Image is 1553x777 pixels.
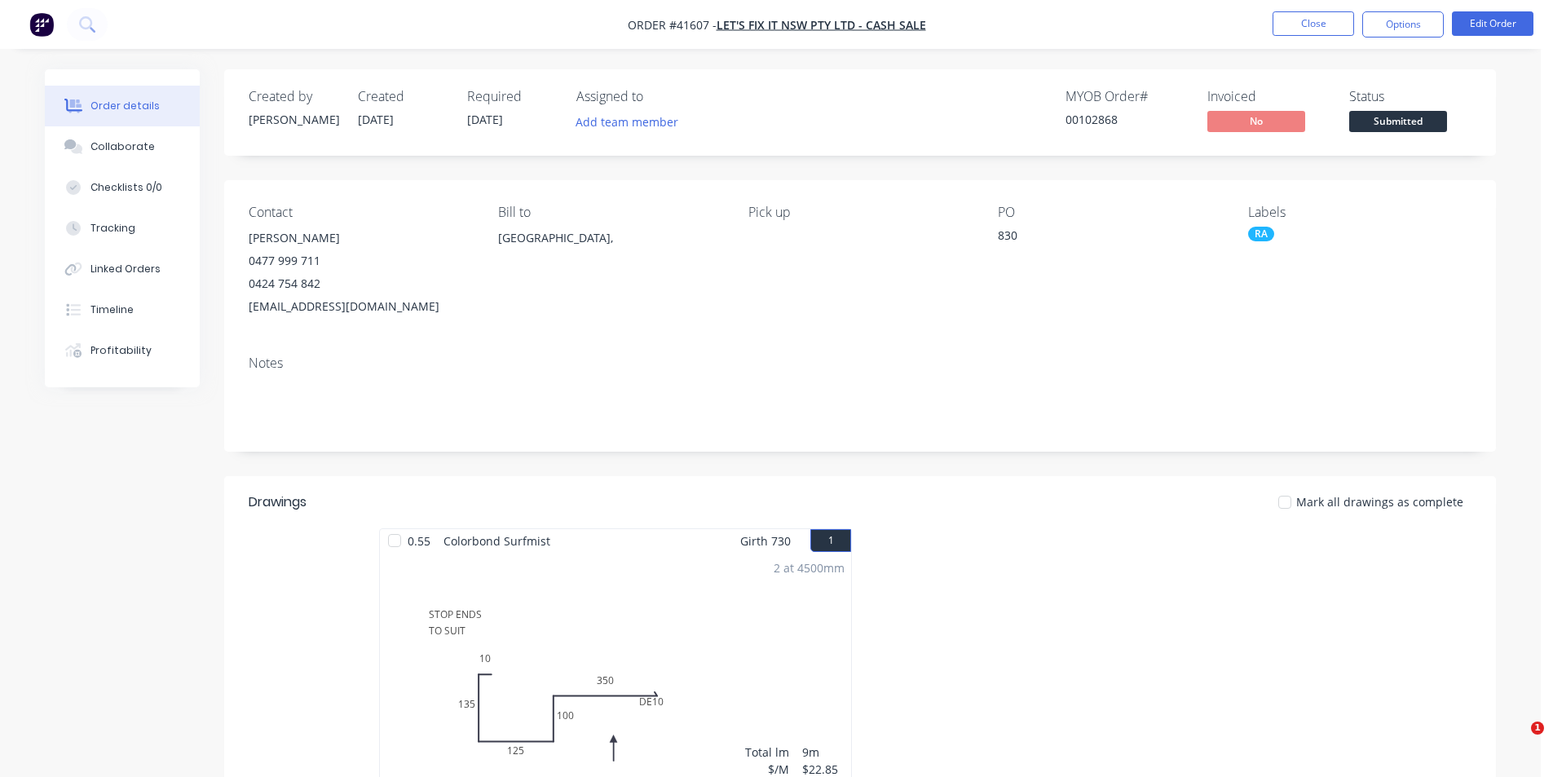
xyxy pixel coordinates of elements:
div: 0477 999 711 [249,249,472,272]
div: Drawings [249,492,307,512]
div: 0424 754 842 [249,272,472,295]
div: 9m [802,744,845,761]
div: [PERSON_NAME] [249,111,338,128]
div: [PERSON_NAME]0477 999 7110424 754 842[EMAIL_ADDRESS][DOMAIN_NAME] [249,227,472,318]
iframe: Intercom live chat [1498,722,1537,761]
button: Edit Order [1452,11,1533,36]
span: Submitted [1349,111,1447,131]
button: Timeline [45,289,200,330]
span: Order #41607 - [628,17,717,33]
img: Factory [29,12,54,37]
div: RA [1248,227,1274,241]
div: 830 [998,227,1202,249]
div: 2 at 4500mm [774,559,845,576]
button: Tracking [45,208,200,249]
div: Created [358,89,448,104]
button: Profitability [45,330,200,371]
div: Created by [249,89,338,104]
span: 1 [1531,722,1544,735]
div: Status [1349,89,1471,104]
div: Linked Orders [90,262,161,276]
div: Bill to [498,205,721,220]
div: Profitability [90,343,152,358]
div: Collaborate [90,139,155,154]
div: Total lm [745,744,789,761]
div: Labels [1248,205,1471,220]
a: Let's Fix It NSW Pty Ltd - CASH SALE [717,17,926,33]
button: Add team member [576,111,687,133]
div: [EMAIL_ADDRESS][DOMAIN_NAME] [249,295,472,318]
div: Required [467,89,557,104]
span: [DATE] [358,112,394,127]
button: Checklists 0/0 [45,167,200,208]
button: Close [1273,11,1354,36]
div: Order details [90,99,160,113]
span: Colorbond Surfmist [437,529,557,553]
div: 00102868 [1065,111,1188,128]
div: Assigned to [576,89,739,104]
span: Girth 730 [740,529,791,553]
button: Add team member [567,111,687,133]
div: Notes [249,355,1471,371]
div: MYOB Order # [1065,89,1188,104]
span: [DATE] [467,112,503,127]
div: Checklists 0/0 [90,180,162,195]
div: PO [998,205,1221,220]
div: [GEOGRAPHIC_DATA], [498,227,721,279]
div: Invoiced [1207,89,1330,104]
div: [PERSON_NAME] [249,227,472,249]
button: Collaborate [45,126,200,167]
button: Order details [45,86,200,126]
div: Timeline [90,302,134,317]
div: Tracking [90,221,135,236]
button: Submitted [1349,111,1447,135]
div: Contact [249,205,472,220]
button: 1 [810,529,851,552]
button: Linked Orders [45,249,200,289]
div: [GEOGRAPHIC_DATA], [498,227,721,249]
span: Mark all drawings as complete [1296,493,1463,510]
button: Options [1362,11,1444,38]
div: Pick up [748,205,972,220]
span: 0.55 [401,529,437,553]
span: No [1207,111,1305,131]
